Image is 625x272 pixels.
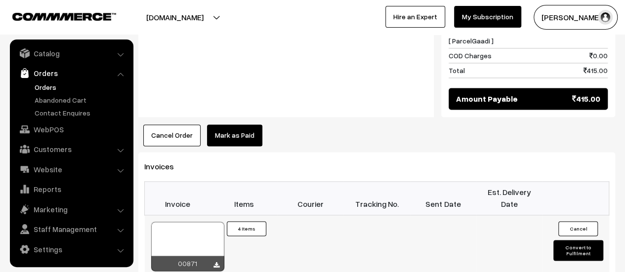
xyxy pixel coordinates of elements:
[449,25,504,46] span: Shipping Charges [ ParcelGaadi ]
[211,181,277,215] th: Items
[112,5,238,30] button: [DOMAIN_NAME]
[32,82,130,92] a: Orders
[32,95,130,105] a: Abandoned Cart
[207,124,262,146] a: Mark as Paid
[12,180,130,198] a: Reports
[145,181,211,215] th: Invoice
[12,13,116,20] img: COMMMERCE
[144,161,186,171] span: Invoices
[454,6,521,28] a: My Subscription
[589,25,608,46] span: 0.00
[410,181,476,215] th: Sent Date
[227,221,266,236] button: 4 Items
[558,221,598,236] button: Cancel
[534,5,618,30] button: [PERSON_NAME]
[12,220,130,238] a: Staff Management
[343,181,410,215] th: Tracking No.
[32,108,130,118] a: Contact Enquires
[598,10,613,25] img: user
[456,93,518,105] span: Amount Payable
[143,124,201,146] button: Cancel Order
[12,120,130,138] a: WebPOS
[12,140,130,158] a: Customers
[449,65,465,76] span: Total
[583,65,608,76] span: 415.00
[151,256,224,271] div: 00871
[277,181,343,215] th: Courier
[553,240,603,261] button: Convert to Fulfilment
[476,181,542,215] th: Est. Delivery Date
[572,93,600,105] span: 415.00
[12,200,130,218] a: Marketing
[12,64,130,82] a: Orders
[589,50,608,61] span: 0.00
[12,240,130,258] a: Settings
[449,50,492,61] span: COD Charges
[385,6,445,28] a: Hire an Expert
[12,160,130,178] a: Website
[12,10,99,22] a: COMMMERCE
[12,44,130,62] a: Catalog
